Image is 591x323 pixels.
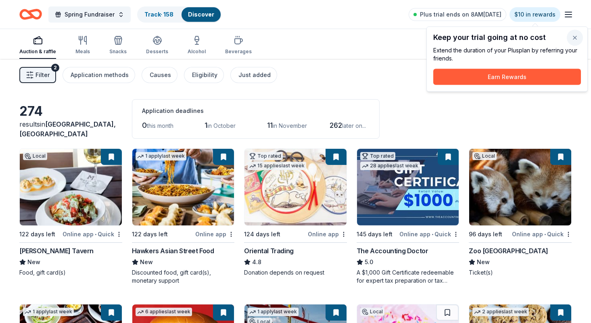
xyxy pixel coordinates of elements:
[225,48,252,55] div: Beverages
[510,7,560,22] a: $10 in rewards
[75,32,90,59] button: Meals
[146,32,168,59] button: Desserts
[188,48,206,55] div: Alcohol
[409,8,506,21] a: Plus trial ends on 8AM[DATE]
[225,32,252,59] button: Beverages
[19,48,56,55] div: Auction & raffle
[433,46,581,63] div: Extend the duration of your Plus plan by referring your friends.
[109,32,127,59] button: Snacks
[137,6,221,23] button: Track· 158Discover
[48,6,131,23] button: Spring Fundraiser
[188,32,206,59] button: Alcohol
[144,11,173,18] a: Track· 158
[433,69,581,85] button: Earn Rewards
[19,5,42,24] a: Home
[75,48,90,55] div: Meals
[19,32,56,59] button: Auction & raffle
[146,48,168,55] div: Desserts
[433,33,581,42] div: Keep your trial going at no cost
[109,48,127,55] div: Snacks
[65,10,115,19] span: Spring Fundraiser
[188,11,214,18] a: Discover
[420,10,501,19] span: Plus trial ends on 8AM[DATE]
